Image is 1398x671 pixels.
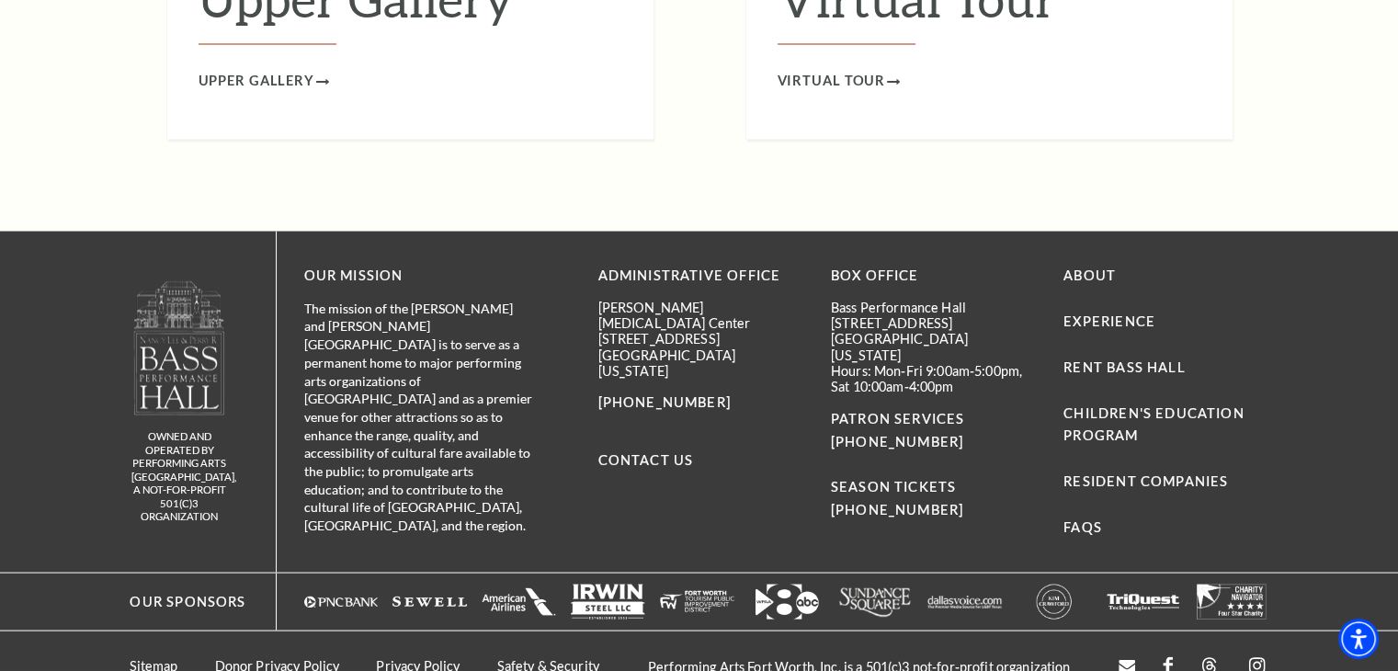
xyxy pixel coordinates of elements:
[482,584,556,619] img: The image is completely blank or white.
[1063,358,1185,374] a: Rent Bass Hall
[1338,619,1379,659] div: Accessibility Menu
[831,264,1036,287] p: BOX OFFICE
[112,590,245,613] p: Our Sponsors
[831,362,1036,394] p: Hours: Mon-Fri 9:00am-5:00pm, Sat 10:00am-4:00pm
[598,391,803,414] p: [PHONE_NUMBER]
[1106,584,1180,619] img: The image is completely blank or white.
[571,584,645,619] img: Logo of Irwin Steel LLC, featuring the company name in bold letters with a simple design.
[1063,518,1102,534] a: FAQs
[482,584,556,619] a: The image is completely blank or white. - open in a new tab
[199,70,314,93] span: Upper Gallery
[598,264,803,287] p: Administrative Office
[927,584,1002,619] a: The image features a simple white background with text that appears to be a logo or brand name. -...
[1063,404,1244,443] a: Children's Education Program
[778,70,901,93] a: Virtual Tour
[831,330,1036,362] p: [GEOGRAPHIC_DATA][US_STATE]
[304,584,379,619] img: Logo of PNC Bank in white text with a triangular symbol.
[831,299,1036,314] p: Bass Performance Hall
[838,584,913,619] img: Logo of Sundance Square, featuring stylized text in white.
[598,451,694,467] a: Contact Us
[1063,472,1228,488] a: Resident Companies
[831,407,1036,453] p: PATRON SERVICES [PHONE_NUMBER]
[598,330,803,346] p: [STREET_ADDRESS]
[392,584,467,619] img: The image is completely blank or white.
[831,314,1036,330] p: [STREET_ADDRESS]
[1063,313,1155,328] a: Experience
[392,584,467,619] a: The image is completely blank or white. - open in a new tab
[1017,584,1091,619] a: A circular logo with the text "KIM CLASSIFIED" in the center, featuring a bold, modern design. - ...
[749,584,824,619] a: Logo featuring the number "8" with an arrow and "abc" in a modern design. - open in a new tab
[1106,584,1180,619] a: The image is completely blank or white. - open in a new tab
[660,584,734,619] img: The image is completely blank or white.
[1063,267,1116,282] a: About
[131,429,228,523] p: owned and operated by Performing Arts [GEOGRAPHIC_DATA], A NOT-FOR-PROFIT 501(C)3 ORGANIZATION
[571,584,645,619] a: Logo of Irwin Steel LLC, featuring the company name in bold letters with a simple design. - open ...
[831,452,1036,521] p: SEASON TICKETS [PHONE_NUMBER]
[1195,584,1269,619] a: The image is completely blank or white. - open in a new tab
[838,584,913,619] a: Logo of Sundance Square, featuring stylized text in white. - open in a new tab
[749,584,824,619] img: Logo featuring the number "8" with an arrow and "abc" in a modern design.
[199,70,329,93] a: Upper Gallery
[132,279,226,415] img: owned and operated by Performing Arts Fort Worth, A NOT-FOR-PROFIT 501(C)3 ORGANIZATION
[304,299,534,534] p: The mission of the [PERSON_NAME] and [PERSON_NAME][GEOGRAPHIC_DATA] is to serve as a permanent ho...
[598,347,803,379] p: [GEOGRAPHIC_DATA][US_STATE]
[1195,584,1269,619] img: The image is completely blank or white.
[927,584,1002,619] img: The image features a simple white background with text that appears to be a logo or brand name.
[1017,584,1091,619] img: A circular logo with the text "KIM CLASSIFIED" in the center, featuring a bold, modern design.
[304,264,534,287] p: OUR MISSION
[598,299,803,331] p: [PERSON_NAME][MEDICAL_DATA] Center
[778,70,886,93] span: Virtual Tour
[304,584,379,619] a: Logo of PNC Bank in white text with a triangular symbol. - open in a new tab - target website may...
